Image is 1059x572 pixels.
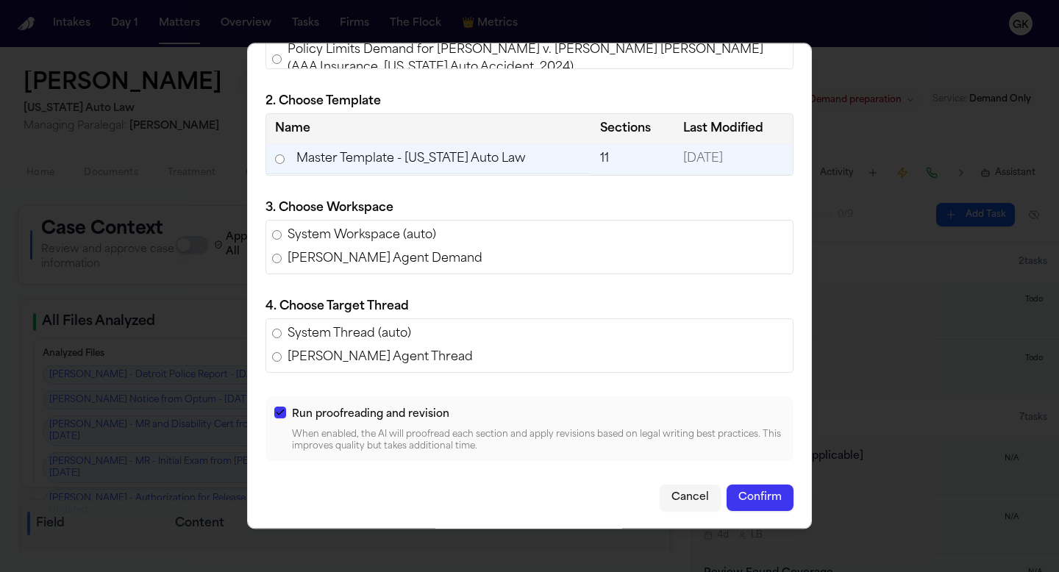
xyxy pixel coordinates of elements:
input: System Workspace (auto) [272,230,282,240]
input: [PERSON_NAME] Agent Demand [272,254,282,263]
span: [PERSON_NAME] Agent Demand [288,250,482,268]
input: [PERSON_NAME] Agent Thread [272,352,282,362]
span: System Workspace (auto) [288,226,436,244]
input: System Thread (auto) [272,329,282,338]
p: 3. Choose Workspace [265,199,794,217]
th: Name [266,114,591,144]
th: Last Modified [674,114,793,144]
button: Cancel [660,485,721,511]
p: When enabled, the AI will proofread each section and apply revisions based on legal writing best ... [292,429,785,452]
td: Master Template - [US_STATE] Auto Law [266,144,591,174]
span: [PERSON_NAME] Agent Thread [288,348,473,366]
button: Confirm [727,485,794,511]
input: Policy Limits Demand for [PERSON_NAME] v. [PERSON_NAME] [PERSON_NAME] (AAA Insurance, [US_STATE] ... [272,54,282,64]
th: Sections [591,114,674,144]
p: 2. Choose Template [265,93,794,110]
td: 11 [591,144,674,175]
span: Run proofreading and revision [292,409,449,420]
span: Policy Limits Demand for [PERSON_NAME] v. [PERSON_NAME] [PERSON_NAME] (AAA Insurance, [US_STATE] ... [288,41,787,76]
td: [DATE] [674,144,793,175]
p: 4. Choose Target Thread [265,298,794,315]
span: System Thread (auto) [288,325,411,343]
